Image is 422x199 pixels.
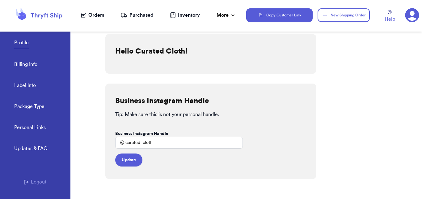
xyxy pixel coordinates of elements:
[14,61,37,69] a: Billing Info
[14,145,48,152] div: Updates & FAQ
[115,111,306,118] p: Tip: Make sure this is not your personal handle.
[115,96,209,106] h2: Business Instagram Handle
[217,11,236,19] div: More
[115,154,142,167] button: Update
[24,178,47,186] button: Logout
[14,103,44,111] a: Package Type
[170,11,200,19] a: Inventory
[14,124,46,132] a: Personal Links
[81,11,104,19] a: Orders
[115,137,124,149] div: @
[115,131,168,137] label: Business Instagram Handle
[14,39,29,48] a: Profile
[318,8,369,22] button: New Shipping Order
[115,46,188,56] h2: Hello Curated Cloth!
[14,82,36,90] a: Label Info
[385,15,395,23] span: Help
[14,145,48,154] a: Updates & FAQ
[120,11,154,19] a: Purchased
[385,10,395,23] a: Help
[246,8,313,22] button: Copy Customer Link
